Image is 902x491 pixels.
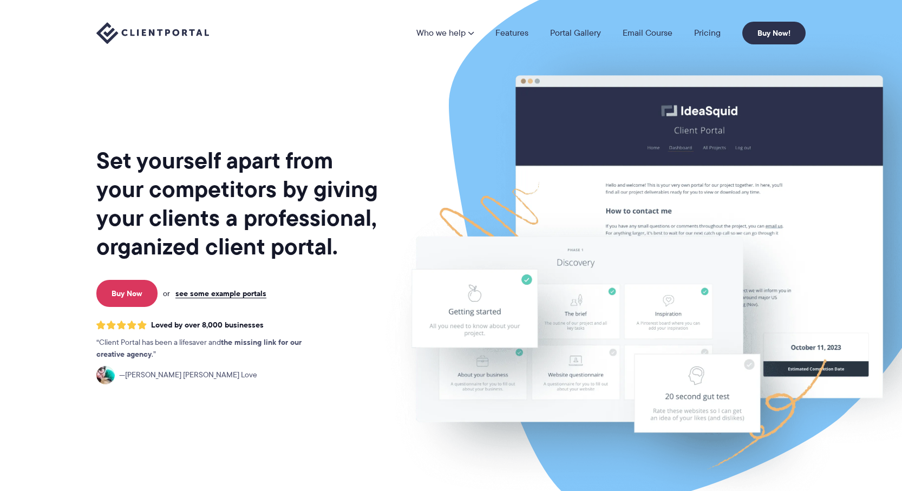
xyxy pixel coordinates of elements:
[96,146,380,261] h1: Set yourself apart from your competitors by giving your clients a professional, organized client ...
[96,337,324,361] p: Client Portal has been a lifesaver and .
[119,369,257,381] span: [PERSON_NAME] [PERSON_NAME] Love
[416,29,474,37] a: Who we help
[96,336,302,360] strong: the missing link for our creative agency
[175,289,266,298] a: see some example portals
[550,29,601,37] a: Portal Gallery
[623,29,672,37] a: Email Course
[742,22,806,44] a: Buy Now!
[163,289,170,298] span: or
[495,29,528,37] a: Features
[96,280,158,307] a: Buy Now
[151,320,264,330] span: Loved by over 8,000 businesses
[694,29,721,37] a: Pricing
